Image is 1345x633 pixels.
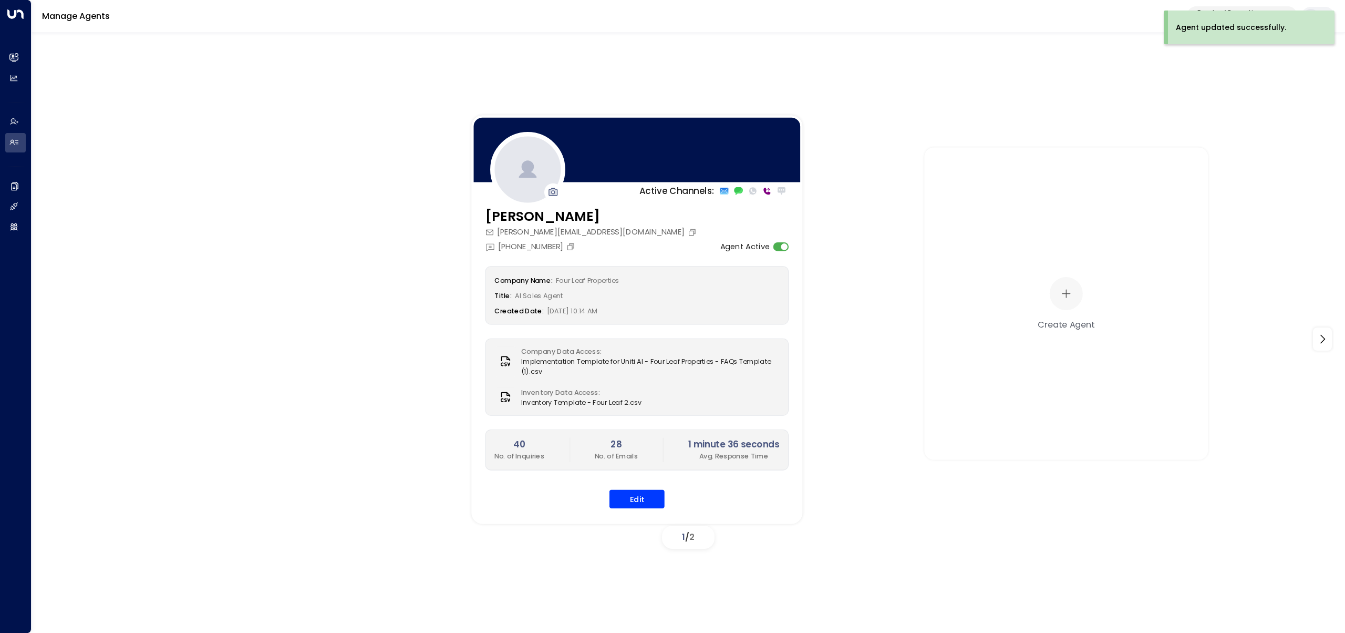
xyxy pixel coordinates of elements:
[1197,9,1276,16] p: Four Leaf Properties
[1176,22,1286,33] div: Agent updated successfully.
[1038,318,1094,330] div: Create Agent
[688,437,779,451] h2: 1 minute 36 seconds
[42,10,110,22] a: Manage Agents
[521,346,774,356] label: Company Data Access:
[494,291,512,300] label: Title:
[566,242,578,251] button: Copy
[521,387,636,397] label: Inventory Data Access:
[521,356,779,376] span: Implementation Template for Uniti AI - Four Leaf Properties - FAQs Template (1).csv
[689,531,695,543] span: 2
[485,240,578,252] div: [PHONE_NUMBER]
[609,489,665,508] button: Edit
[485,206,699,226] h3: [PERSON_NAME]
[595,437,638,451] h2: 28
[547,306,597,315] span: [DATE] 10:14 AM
[494,275,552,285] label: Company Name:
[662,526,715,549] div: /
[485,226,699,238] div: [PERSON_NAME][EMAIL_ADDRESS][DOMAIN_NAME]
[494,437,544,451] h2: 40
[682,531,685,543] span: 1
[595,451,638,461] p: No. of Emails
[720,240,770,252] label: Agent Active
[515,291,563,300] span: AI Sales Agent
[639,184,715,197] p: Active Channels:
[1187,6,1297,26] button: Four Leaf Properties34e1cd17-0f68-49af-bd32-3c48ce8611d1
[688,451,779,461] p: Avg. Response Time
[521,397,642,407] span: Inventory Template - Four Leaf 2.csv
[494,306,543,315] label: Created Date:
[494,451,544,461] p: No. of Inquiries
[556,275,619,285] span: Four Leaf Properties
[688,228,699,237] button: Copy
